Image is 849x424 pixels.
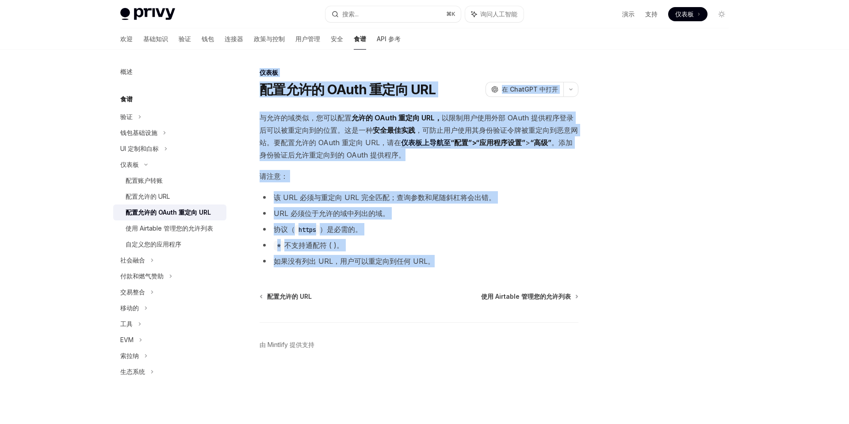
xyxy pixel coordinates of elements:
[120,161,139,168] font: 仪表板
[394,138,401,147] font: 在
[120,35,133,42] font: 欢迎
[260,172,288,181] font: 请注意：
[260,292,312,301] a: 配置允许的 URL
[113,173,226,189] a: 配置账户转账
[260,341,314,348] font: 由 Mintlify 提供支持
[202,28,214,50] a: 钱包
[295,28,320,50] a: 用户管理
[668,7,707,21] a: 仪表板
[715,7,729,21] button: 切换暗模式
[113,220,226,236] a: 使用 Airtable 管理您的允许列表
[254,35,285,42] font: 政策与控制
[274,225,295,234] font: 协议（
[120,256,145,264] font: 社会融合
[401,138,451,147] a: 仪表板上导航至
[260,69,278,76] font: 仪表板
[320,225,362,234] font: ）是必需的。
[113,64,226,80] a: 概述
[120,129,157,136] font: 钱包基础设施
[675,10,694,18] font: 仪表板
[451,138,525,147] font: “配置”>“应用程序设置”
[622,10,635,19] a: 演示
[377,35,401,42] font: API 参考
[143,35,168,42] font: 基础知识
[331,35,343,42] font: 安全
[120,68,133,75] font: 概述
[295,225,320,235] code: https
[481,292,577,301] a: 使用 Airtable 管理您的允许列表
[126,177,163,184] font: 配置账户转账
[126,208,211,216] font: 配置允许的 OAuth 重定向 URL
[446,11,451,17] font: ⌘
[225,28,243,50] a: 连接器
[260,81,436,97] font: 配置允许的 OAuth 重定向 URL
[254,28,285,50] a: 政策与控制
[126,224,213,232] font: 使用 Airtable 管理您的允许列表
[451,11,455,17] font: K
[295,35,320,42] font: 用户管理
[274,257,435,266] font: 如果没有列出 URL，用户可以重定向到任何 URL。
[120,145,159,152] font: UI 定制和白标
[120,272,164,280] font: 付款和燃气赞助
[143,28,168,50] a: 基础知识
[225,35,243,42] font: 连接器
[274,209,390,218] font: URL 必须位于允许的域中列出的域。
[645,10,658,18] font: 支持
[622,10,635,18] font: 演示
[113,236,226,252] a: 自定义您的应用程序
[202,35,214,42] font: 钱包
[120,28,133,50] a: 欢迎
[306,241,344,250] font: 通配符 ( )。
[113,189,226,204] a: 配置允许的 URL
[481,293,571,300] font: 使用 Airtable 管理您的允许列表
[126,193,170,200] font: 配置允许的 URL
[502,85,558,93] font: 在 ChatGPT 中打开
[354,35,366,42] font: 食谱
[525,138,530,147] font: >
[120,320,133,328] font: 工具
[260,126,578,147] font: ，可防止用户使用其身份验证令牌被重定向到恶意网站。要配置允许的 OAuth 重定向 URL，请
[377,28,401,50] a: API 参考
[486,82,563,97] button: 在 ChatGPT 中打开
[120,304,139,312] font: 移动的
[354,28,366,50] a: 食谱
[284,241,306,250] font: 不支持
[645,10,658,19] a: 支持
[267,293,312,300] font: 配置允许的 URL
[179,28,191,50] a: 验证
[179,35,191,42] font: 验证
[373,126,415,135] font: 安全最佳实践
[120,336,134,343] font: EVM
[530,138,551,147] font: “高级”
[352,113,442,122] font: 允许的 OAuth 重定向 URL，
[120,368,145,375] font: 生态系统
[465,6,524,22] button: 询问人工智能
[325,6,461,22] button: 搜索...⌘K
[480,10,517,18] font: 询问人工智能
[331,28,343,50] a: 安全
[260,113,352,122] font: 与允许的域类似，您可以配置
[120,113,133,120] font: 验证
[260,340,314,349] a: 由 Mintlify 提供支持
[120,8,175,20] img: 灯光标志
[126,240,181,248] font: 自定义您的应用程序
[342,10,359,18] font: 搜索...
[120,352,139,359] font: 索拉纳
[274,193,496,202] font: 该 URL 必须与重定向 URL 完全匹配；查询参数和尾随斜杠将会出错。
[120,95,133,103] font: 食谱
[120,288,145,296] font: 交易整合
[113,204,226,220] a: 配置允许的 OAuth 重定向 URL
